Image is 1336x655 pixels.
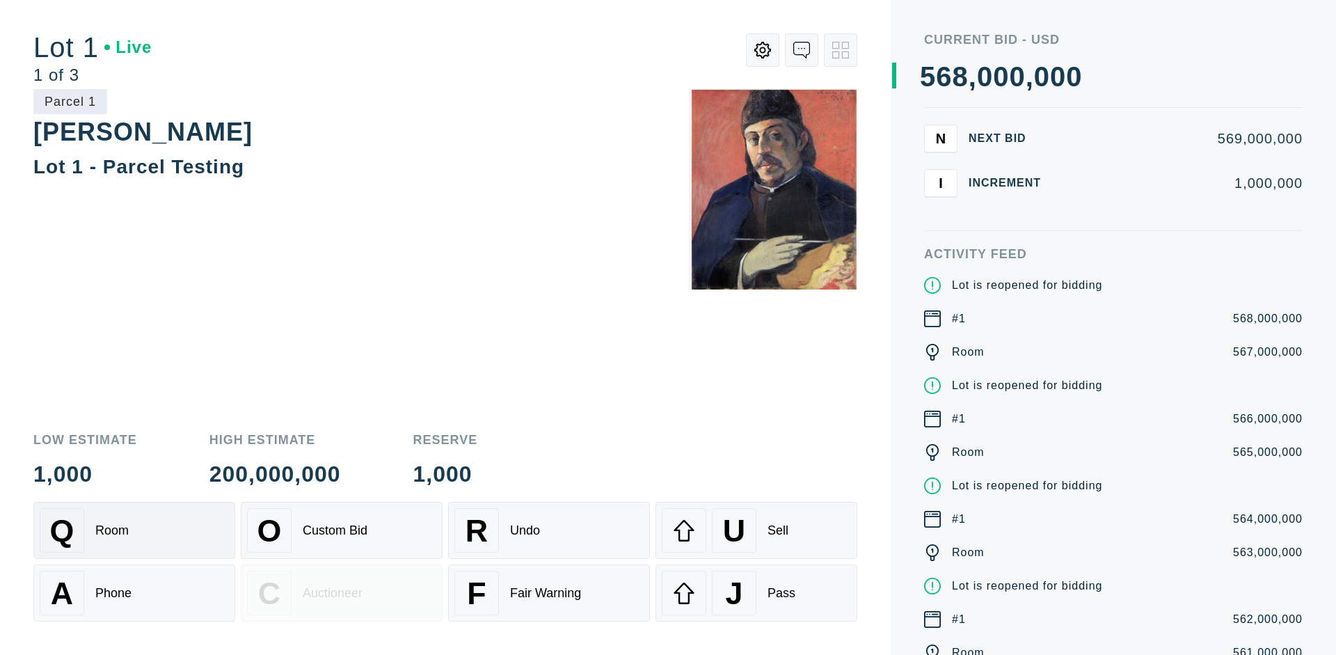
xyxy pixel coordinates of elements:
[924,169,957,197] button: I
[33,463,137,485] div: 1,000
[952,478,1102,494] div: Lot is reopened for bidding
[1050,63,1066,90] div: 0
[952,377,1102,394] div: Lot is reopened for bidding
[33,33,152,61] div: Lot 1
[952,411,966,427] div: #1
[104,39,152,56] div: Live
[952,544,985,561] div: Room
[1009,63,1025,90] div: 0
[1233,511,1303,528] div: 564,000,000
[33,156,244,177] div: Lot 1 - Parcel Testing
[768,586,795,601] div: Pass
[466,513,488,549] span: R
[95,523,129,538] div: Room
[969,63,977,341] div: ,
[448,565,650,622] button: FFair Warning
[768,523,788,538] div: Sell
[952,277,1102,294] div: Lot is reopened for bidding
[33,434,137,446] div: Low Estimate
[510,523,540,538] div: Undo
[95,586,132,601] div: Phone
[303,586,363,601] div: Auctioneer
[936,130,946,146] span: N
[1063,176,1303,190] div: 1,000,000
[920,63,936,90] div: 5
[33,67,152,84] div: 1 of 3
[953,63,969,90] div: 8
[209,463,341,485] div: 200,000,000
[1066,63,1082,90] div: 0
[924,248,1303,260] div: Activity Feed
[467,576,486,611] span: F
[725,576,742,611] span: J
[33,502,235,559] button: QRoom
[1233,444,1303,461] div: 565,000,000
[257,513,282,549] span: O
[952,444,985,461] div: Room
[977,63,993,90] div: 0
[1233,544,1303,561] div: 563,000,000
[413,434,478,446] div: Reserve
[924,125,957,152] button: N
[952,344,985,361] div: Room
[723,513,745,549] span: U
[1233,344,1303,361] div: 567,000,000
[510,586,581,601] div: Fair Warning
[655,502,857,559] button: USell
[50,513,74,549] span: Q
[33,565,235,622] button: APhone
[924,33,1303,46] div: Current Bid - USD
[209,434,341,446] div: High Estimate
[969,133,1052,144] div: Next Bid
[33,118,253,146] div: [PERSON_NAME]
[303,523,367,538] div: Custom Bid
[51,576,73,611] span: A
[241,565,443,622] button: CAuctioneer
[936,63,952,90] div: 6
[952,611,966,628] div: #1
[1233,411,1303,427] div: 566,000,000
[413,463,478,485] div: 1,000
[33,89,107,114] div: Parcel 1
[1034,63,1050,90] div: 0
[448,502,650,559] button: RUndo
[969,177,1052,189] div: Increment
[952,511,966,528] div: #1
[939,175,943,191] span: I
[655,565,857,622] button: JPass
[258,576,280,611] span: C
[241,502,443,559] button: OCustom Bid
[993,63,1009,90] div: 0
[1233,310,1303,327] div: 568,000,000
[952,310,966,327] div: #1
[1233,611,1303,628] div: 562,000,000
[1063,132,1303,145] div: 569,000,000
[952,578,1102,594] div: Lot is reopened for bidding
[1026,63,1034,341] div: ,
